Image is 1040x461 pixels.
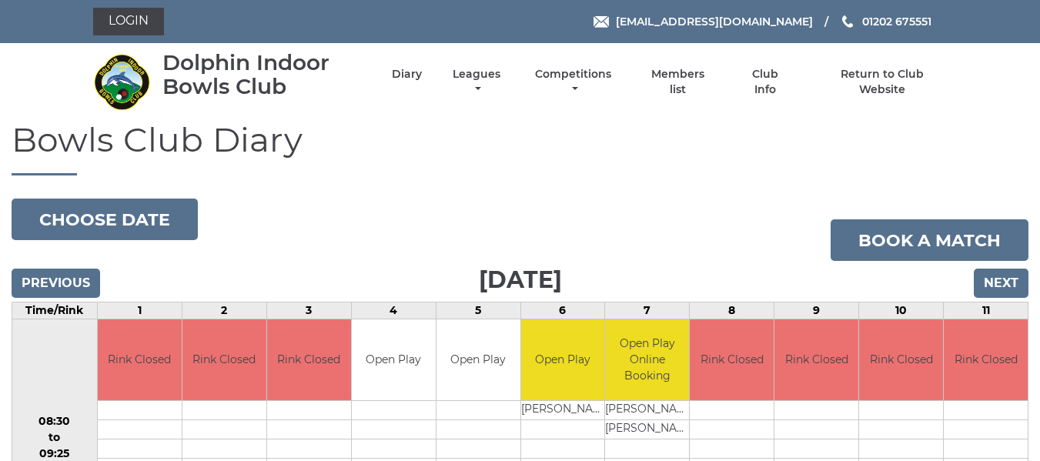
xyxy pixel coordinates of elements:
td: Rink Closed [182,319,266,400]
td: Open Play [436,319,520,400]
a: Phone us 01202 675551 [840,13,931,30]
td: Rink Closed [267,319,351,400]
input: Previous [12,269,100,298]
a: Return to Club Website [817,67,947,97]
a: Login [93,8,164,35]
td: [PERSON_NAME] [521,400,605,419]
td: [PERSON_NAME] [605,419,689,439]
td: Open Play [521,319,605,400]
td: Rink Closed [98,319,182,400]
td: Open Play [352,319,436,400]
img: Email [594,16,609,28]
img: Dolphin Indoor Bowls Club [93,53,151,111]
td: 11 [944,302,1028,319]
td: Open Play Online Booking [605,319,689,400]
td: 10 [859,302,944,319]
a: Members list [642,67,713,97]
td: Time/Rink [12,302,98,319]
td: 6 [520,302,605,319]
span: [EMAIL_ADDRESS][DOMAIN_NAME] [616,15,813,28]
td: 4 [351,302,436,319]
td: 7 [605,302,690,319]
td: Rink Closed [774,319,858,400]
td: Rink Closed [859,319,943,400]
td: 2 [182,302,266,319]
td: Rink Closed [690,319,774,400]
a: Leagues [449,67,504,97]
a: Competitions [532,67,616,97]
td: 1 [97,302,182,319]
a: Email [EMAIL_ADDRESS][DOMAIN_NAME] [594,13,813,30]
td: 3 [266,302,351,319]
input: Next [974,269,1028,298]
h1: Bowls Club Diary [12,121,1028,175]
td: 5 [436,302,520,319]
td: [PERSON_NAME] [605,400,689,419]
td: 9 [774,302,859,319]
td: 8 [690,302,774,319]
a: Club Info [741,67,791,97]
button: Choose date [12,199,198,240]
a: Book a match [831,219,1028,261]
a: Diary [392,67,422,82]
td: Rink Closed [944,319,1028,400]
img: Phone us [842,15,853,28]
span: 01202 675551 [862,15,931,28]
div: Dolphin Indoor Bowls Club [162,51,365,99]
